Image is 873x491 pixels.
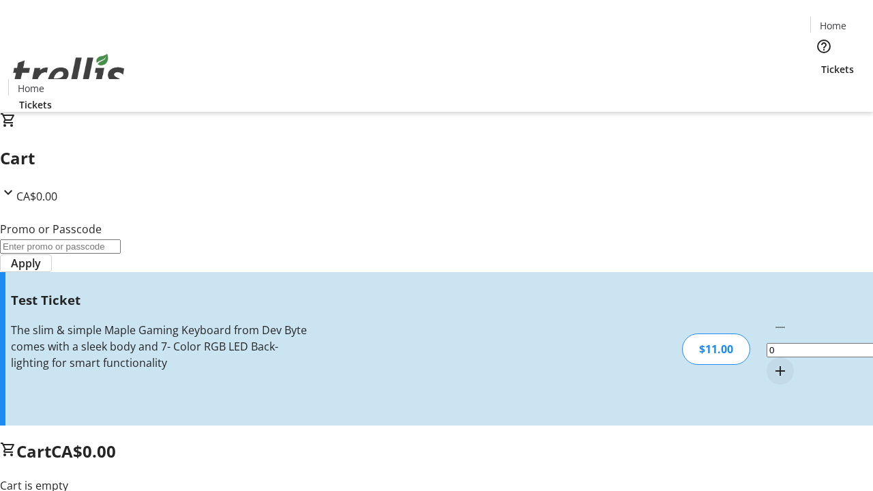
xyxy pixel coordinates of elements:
span: Tickets [821,62,854,76]
div: $11.00 [682,333,750,365]
span: CA$0.00 [16,189,57,204]
a: Home [9,81,53,95]
a: Home [811,18,855,33]
a: Tickets [8,98,63,112]
span: CA$0.00 [51,440,116,462]
button: Help [810,33,838,60]
button: Cart [810,76,838,104]
h3: Test Ticket [11,291,309,310]
img: Orient E2E Organization ogg90yEZhJ's Logo [8,39,130,107]
span: Home [18,81,44,95]
button: Increment by one [767,357,794,385]
span: Home [820,18,846,33]
span: Tickets [19,98,52,112]
div: The slim & simple Maple Gaming Keyboard from Dev Byte comes with a sleek body and 7- Color RGB LE... [11,322,309,371]
span: Apply [11,255,41,271]
a: Tickets [810,62,865,76]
